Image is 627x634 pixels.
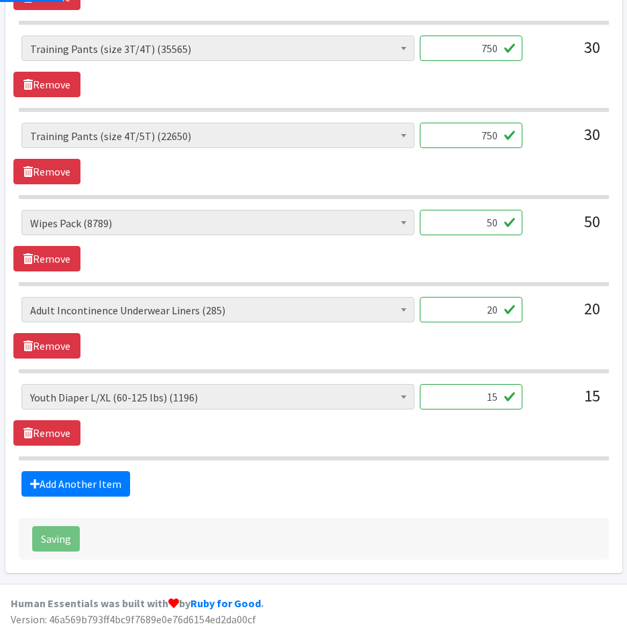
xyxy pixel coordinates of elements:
div: 30 [533,123,600,159]
span: Training Pants (size 3T/4T) (35565) [30,40,406,58]
span: Training Pants (size 4T/5T) (22650) [21,123,414,148]
span: Training Pants (size 4T/5T) (22650) [30,127,406,145]
strong: Human Essentials was built with by . [11,596,264,610]
div: 30 [533,36,600,72]
input: Quantity [420,36,522,61]
input: Quantity [420,297,522,322]
a: Remove [13,159,80,184]
div: 50 [533,210,600,246]
a: Ruby for Good [190,596,261,610]
span: Wipes Pack (8789) [30,214,406,233]
input: Quantity [420,123,522,148]
div: 20 [533,297,600,333]
input: Quantity [420,384,522,409]
a: Remove [13,72,80,97]
a: Remove [13,420,80,446]
a: Remove [13,246,80,271]
a: Remove [13,333,80,359]
input: Quantity [420,210,522,235]
span: Training Pants (size 3T/4T) (35565) [21,36,414,61]
span: Youth Diaper L/XL (60-125 lbs) (1196) [21,384,414,409]
div: 15 [533,384,600,420]
span: Version: 46a569b793ff4bc9f7689e0e76d6154ed2da00cf [11,613,256,626]
span: Adult Incontinence Underwear Liners (285) [21,297,414,322]
span: Adult Incontinence Underwear Liners (285) [30,301,406,320]
span: Youth Diaper L/XL (60-125 lbs) (1196) [30,388,406,407]
a: Add Another Item [21,471,130,497]
span: Wipes Pack (8789) [21,210,414,235]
